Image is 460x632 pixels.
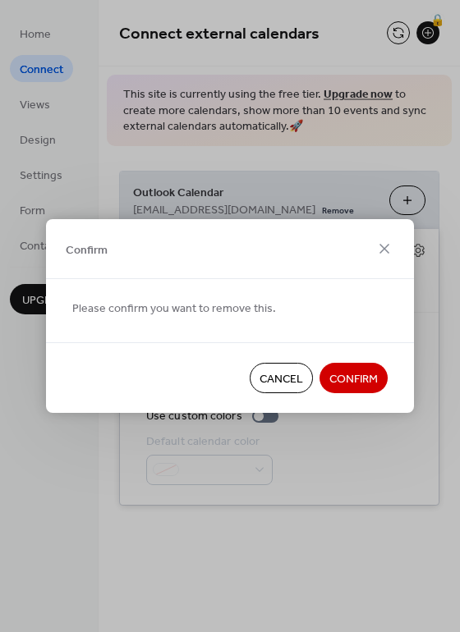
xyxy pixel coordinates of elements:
span: Confirm [66,241,108,259]
span: Cancel [260,371,303,388]
button: Cancel [250,363,313,393]
span: Confirm [329,371,378,388]
span: Please confirm you want to remove this. [72,300,276,318]
button: Confirm [320,363,388,393]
